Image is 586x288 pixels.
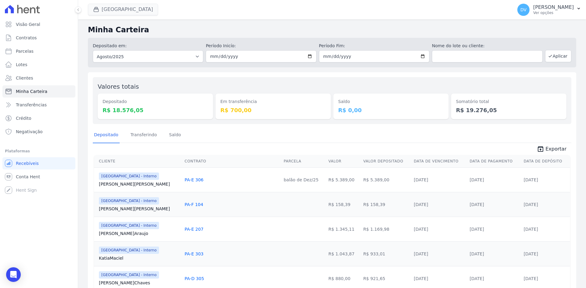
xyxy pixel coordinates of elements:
a: [DATE] [414,227,428,232]
span: DV [520,8,526,12]
a: PA-E 306 [185,177,204,182]
div: Plataformas [5,148,73,155]
td: R$ 1.043,87 [326,241,361,266]
a: unarchive Exportar [532,145,571,154]
a: [DATE] [414,251,428,256]
a: [PERSON_NAME]Araujo [99,230,180,236]
dd: R$ 0,00 [338,106,444,114]
dd: R$ 700,00 [220,106,326,114]
span: Conta Hent [16,174,40,180]
span: Contratos [16,35,37,41]
a: Clientes [2,72,75,84]
label: Nome do lote ou cliente: [432,43,542,49]
p: [PERSON_NAME] [533,4,574,10]
span: Clientes [16,75,33,81]
dd: R$ 18.576,05 [103,106,208,114]
th: Cliente [94,155,182,168]
a: [DATE] [470,251,484,256]
span: Exportar [545,145,566,153]
a: [DATE] [470,202,484,207]
span: [GEOGRAPHIC_DATA] - Interno [99,247,159,254]
td: R$ 5.389,00 [361,167,411,192]
th: Parcela [281,155,326,168]
a: Transferindo [129,127,158,143]
a: Parcelas [2,45,75,57]
a: Contratos [2,32,75,44]
td: R$ 933,01 [361,241,411,266]
a: [DATE] [524,251,538,256]
span: Lotes [16,62,27,68]
span: Recebíveis [16,160,39,166]
a: [DATE] [470,276,484,281]
a: [DATE] [414,177,428,182]
dd: R$ 19.276,05 [456,106,562,114]
span: [GEOGRAPHIC_DATA] - Interno [99,172,159,180]
a: PA-D 305 [185,276,204,281]
label: Período Inicío: [206,43,316,49]
span: Negativação [16,129,43,135]
label: Depositado em: [93,43,127,48]
a: Negativação [2,126,75,138]
span: [GEOGRAPHIC_DATA] - Interno [99,197,159,204]
span: Transferências [16,102,47,108]
td: R$ 5.389,00 [326,167,361,192]
a: [PERSON_NAME][PERSON_NAME] [99,206,180,212]
a: Saldo [168,127,182,143]
dt: Em transferência [220,98,326,105]
a: [DATE] [524,227,538,232]
a: [DATE] [524,177,538,182]
label: Período Fim: [319,43,429,49]
a: KatiaMaciel [99,255,180,261]
button: [GEOGRAPHIC_DATA] [88,4,158,15]
i: unarchive [537,145,544,153]
dt: Saldo [338,98,444,105]
th: Valor Depositado [361,155,411,168]
a: Lotes [2,59,75,71]
a: PA-E 303 [185,251,204,256]
a: Minha Carteira [2,85,75,98]
a: Crédito [2,112,75,124]
a: [DATE] [414,202,428,207]
span: Minha Carteira [16,88,47,94]
span: [GEOGRAPHIC_DATA] - Interno [99,222,159,229]
a: Recebíveis [2,157,75,169]
div: Open Intercom Messenger [6,267,21,282]
dt: Somatório total [456,98,562,105]
a: PA-E 207 [185,227,204,232]
a: Depositado [93,127,120,143]
span: Parcelas [16,48,34,54]
td: R$ 1.345,11 [326,217,361,241]
label: Valores totais [98,83,139,90]
th: Data de Depósito [521,155,570,168]
a: PA-F 104 [185,202,203,207]
th: Data de Vencimento [411,155,467,168]
th: Valor [326,155,361,168]
a: [DATE] [470,177,484,182]
dt: Depositado [103,98,208,105]
a: [DATE] [470,227,484,232]
h2: Minha Carteira [88,24,576,35]
a: [PERSON_NAME][PERSON_NAME] [99,181,180,187]
a: [DATE] [524,276,538,281]
td: R$ 158,39 [326,192,361,217]
a: [DATE] [524,202,538,207]
button: Aplicar [545,50,571,62]
span: Visão Geral [16,21,40,27]
a: Conta Hent [2,171,75,183]
td: R$ 1.169,98 [361,217,411,241]
a: [DATE] [414,276,428,281]
th: Contrato [182,155,281,168]
a: Visão Geral [2,18,75,30]
a: [PERSON_NAME]Chaves [99,280,180,286]
a: balão de Dez/25 [284,177,318,182]
span: Crédito [16,115,31,121]
button: DV [PERSON_NAME] Ver opções [512,1,586,18]
td: R$ 158,39 [361,192,411,217]
p: Ver opções [533,10,574,15]
a: Transferências [2,99,75,111]
span: [GEOGRAPHIC_DATA] - Interno [99,271,159,279]
th: Data de Pagamento [467,155,521,168]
